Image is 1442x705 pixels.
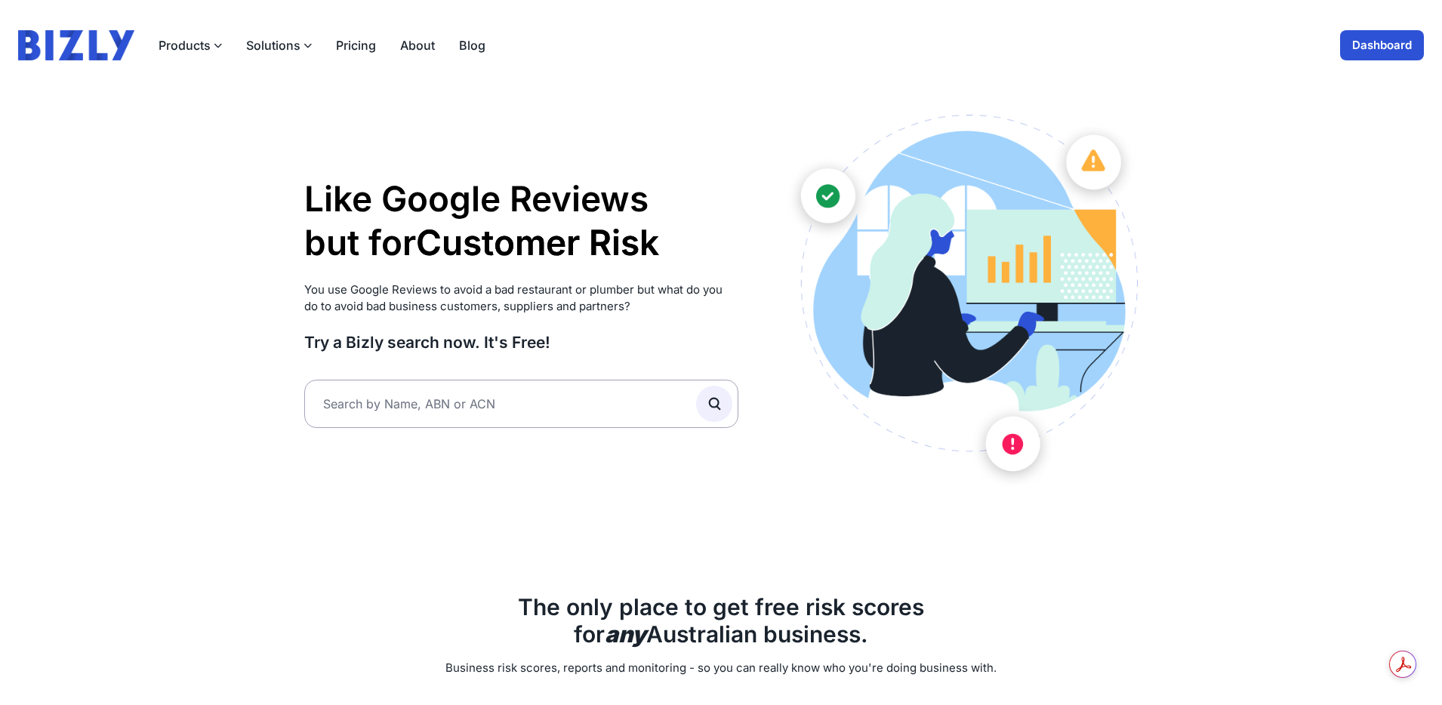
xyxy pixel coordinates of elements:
button: Solutions [246,36,312,54]
h2: The only place to get free risk scores for Australian business. [304,593,1138,648]
p: Business risk scores, reports and monitoring - so you can really know who you're doing business w... [304,660,1138,677]
h1: Like Google Reviews but for [304,177,738,264]
li: Partner Risk [416,262,659,306]
button: Products [159,36,222,54]
a: Dashboard [1340,30,1424,60]
b: any [605,620,646,648]
a: About [400,36,435,54]
h3: Try a Bizly search now. It's Free! [304,332,738,352]
li: Supplier Risk [416,219,659,263]
input: Search by Name, ABN or ACN [304,380,738,428]
p: You use Google Reviews to avoid a bad restaurant or plumber but what do you do to avoid bad busin... [304,282,738,316]
a: Pricing [336,36,376,54]
a: Blog [459,36,485,54]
